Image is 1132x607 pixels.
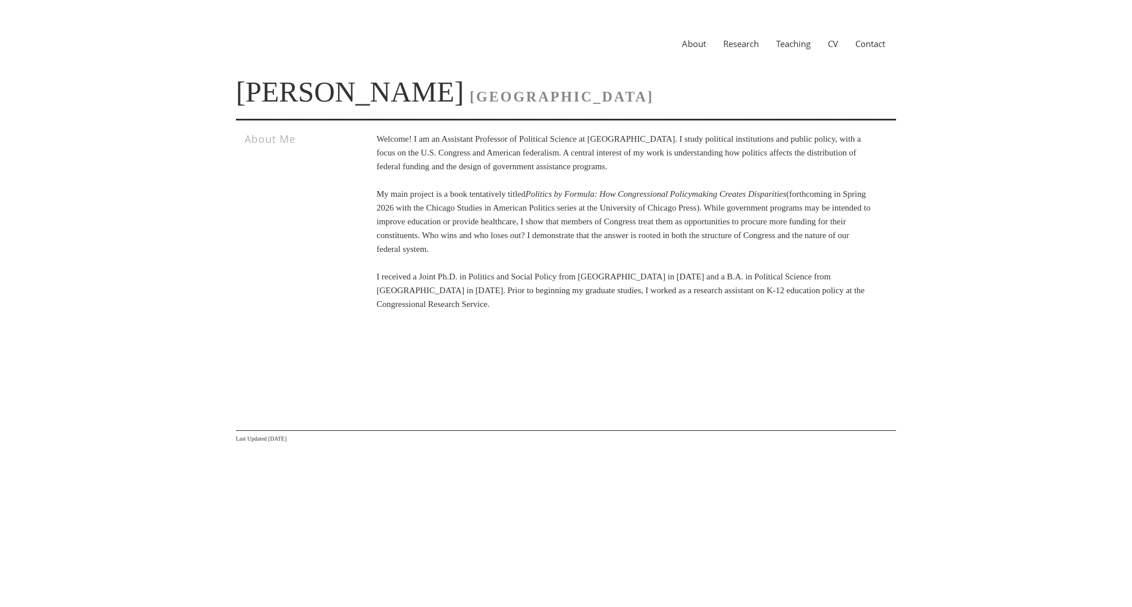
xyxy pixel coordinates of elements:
[245,132,344,146] h3: About Me
[236,435,286,442] span: Last Updated [DATE]
[715,38,767,49] a: Research
[847,38,894,49] a: Contact
[470,89,654,104] span: [GEOGRAPHIC_DATA]
[819,38,847,49] a: CV
[526,189,786,199] i: Politics by Formula: How Congressional Policymaking Creates Disparities
[377,132,872,311] p: Welcome! I am an Assistant Professor of Political Science at [GEOGRAPHIC_DATA]. I study political...
[673,38,715,49] a: About
[767,38,819,49] a: Teaching
[236,76,464,108] a: [PERSON_NAME]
